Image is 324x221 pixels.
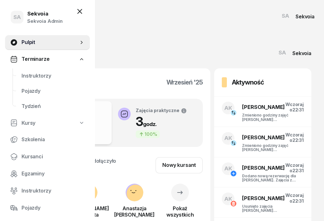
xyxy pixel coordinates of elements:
a: Instruktorzy [5,183,90,199]
span: Pulpit [22,38,78,47]
h1: 3 [136,114,187,129]
div: Zmieniono godziny zajęć [PERSON_NAME] [PERSON_NAME] [PERSON_NAME], dn. [DATE] 18:00 - 20:00 na 17... [242,143,304,152]
span: [PERSON_NAME] [242,104,285,110]
span: Pojazdy [22,87,85,95]
span: Szkolenia [22,136,85,144]
div: Anastazja [PERSON_NAME] [112,205,157,218]
div: Sekvoia Admin [27,17,63,25]
span: Pojazdy [22,204,85,212]
span: [PERSON_NAME] [242,165,285,171]
div: Pokaż wszystkich [157,205,203,218]
div: Sekvoia [292,51,311,56]
span: Wczoraj o [285,193,304,203]
span: Instruktorzy [22,72,85,80]
a: Szkolenia [5,132,90,147]
h3: wrzesień '25 [166,77,203,87]
div: Sekvoia [296,14,315,19]
a: Kursanci [5,149,90,164]
span: Egzaminy [22,170,85,178]
h3: Aktywność [232,77,264,87]
div: Usunięto zajęcia [PERSON_NAME] [PERSON_NAME] [PERSON_NAME], dn. [DATE] 16:00 - 18:00 [242,204,304,212]
span: SA [282,13,289,19]
span: Instruktorzy [22,187,85,195]
span: Wczoraj o [285,102,304,112]
span: Tydzień [22,102,85,110]
span: AK [224,196,232,202]
a: Terminarze [5,52,90,66]
div: Dodano nową rezerwację dla [PERSON_NAME]. Zajęcia z [PERSON_NAME], dn. [DATE] 16:00 - 18:00 [242,174,304,182]
span: 22:31 [292,168,304,173]
a: Pulpit [5,35,90,50]
span: SA [278,50,286,55]
small: godz. [143,121,157,127]
a: Pokażwszystkich [157,191,203,218]
a: Egzaminy [5,166,90,181]
a: Pojazdy [16,84,90,99]
span: AK [224,136,232,141]
div: Zajęcia praktyczne [136,108,187,114]
a: Kursy [5,116,90,130]
a: Nowy kursant [155,157,203,174]
a: Tydzień [16,99,90,114]
span: Wczoraj o [285,162,304,173]
div: Sekvoia [27,11,63,16]
span: SA [13,15,21,20]
span: Kursanci [22,153,85,161]
button: Zajęcia praktyczne3godz.100% [112,101,201,144]
span: Wczoraj o [285,132,304,143]
a: Anastazja[PERSON_NAME] [112,196,157,218]
a: Instruktorzy [16,68,90,84]
span: Terminarze [22,55,49,63]
div: Zmieniono godziny zajęć [PERSON_NAME] [PERSON_NAME] [PERSON_NAME], dn. [DATE] 17:00 - 19:00 na 17... [242,113,304,121]
span: 22:31 [292,137,304,143]
span: 22:31 [292,198,304,204]
span: [PERSON_NAME] [242,134,285,141]
span: 22:31 [292,107,304,112]
span: AK [224,105,232,111]
span: [PERSON_NAME] [242,195,285,201]
a: Pojazdy [5,200,90,216]
div: Nowy kursant [162,161,196,169]
div: 100% [136,130,160,138]
span: Kursy [22,119,35,127]
span: AK [224,166,232,171]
